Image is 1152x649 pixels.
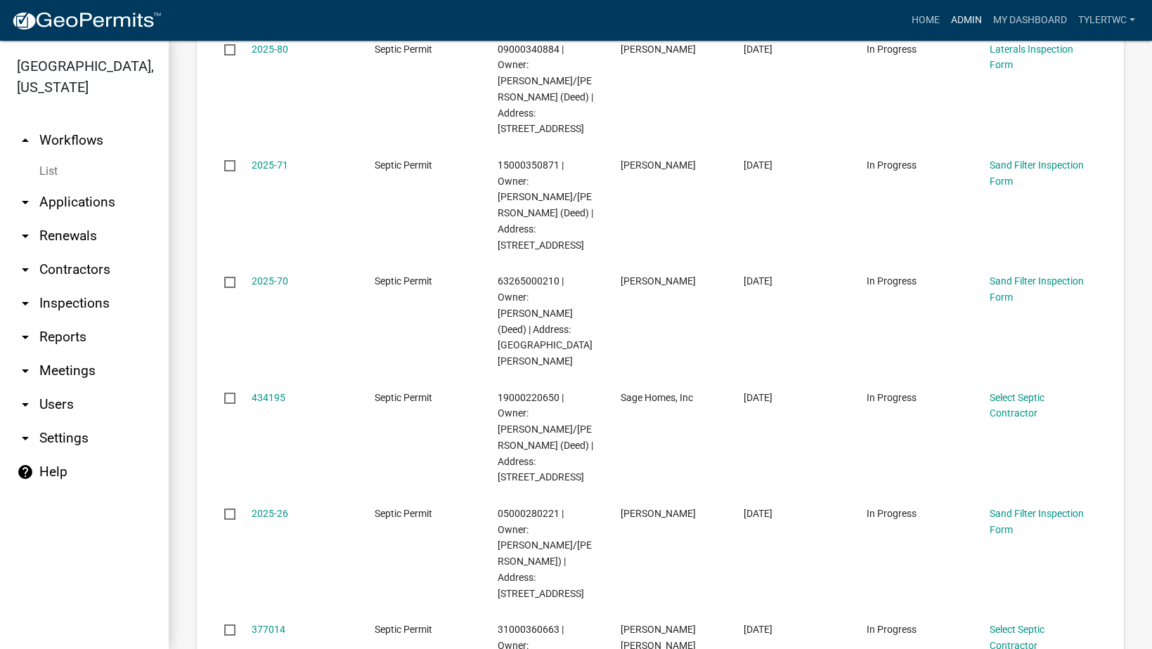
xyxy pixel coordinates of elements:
[17,261,34,278] i: arrow_drop_down
[17,228,34,244] i: arrow_drop_down
[375,508,432,519] span: Septic Permit
[375,159,432,171] span: Septic Permit
[252,159,288,171] a: 2025-71
[867,508,917,519] span: In Progress
[252,508,288,519] a: 2025-26
[988,7,1073,34] a: My Dashboard
[744,275,772,287] span: 06/11/2025
[744,44,772,55] span: 06/15/2025
[498,275,593,367] span: 63265000210 | Owner: HUGHES, TED W (Deed) | Address: 8489 ARTHUR TRL
[990,508,1084,535] a: Sand Filter Inspection Form
[1073,7,1141,34] a: TylerTWC
[17,132,34,149] i: arrow_drop_up
[990,392,1044,419] a: Select Septic Contractor
[252,624,285,635] a: 377014
[867,624,917,635] span: In Progress
[867,392,917,403] span: In Progress
[17,362,34,379] i: arrow_drop_down
[375,275,432,287] span: Septic Permit
[17,396,34,413] i: arrow_drop_down
[867,275,917,287] span: In Progress
[990,275,1084,303] a: Sand Filter Inspection Form
[867,44,917,55] span: In Progress
[945,7,988,34] a: Admin
[375,392,432,403] span: Septic Permit
[498,44,593,135] span: 09000340884 | Owner: CORY, TIMOTHY/BROWN, MARIE A (Deed) | Address: 12838 50TH AVE
[17,464,34,480] i: help
[744,508,772,519] span: 03/28/2025
[906,7,945,34] a: Home
[744,159,772,171] span: 06/13/2025
[17,329,34,346] i: arrow_drop_down
[621,44,696,55] span: Timothy Cory
[744,392,772,403] span: 06/11/2025
[498,508,592,599] span: 05000280221 | Owner: REYNOLDS, JOSEPH C/DEBBIE (Deed) | Address: 5261 R63 HWY
[621,508,696,519] span: Rick Rogers
[252,44,288,55] a: 2025-80
[17,430,34,447] i: arrow_drop_down
[744,624,772,635] span: 02/14/2025
[867,159,917,171] span: In Progress
[17,194,34,211] i: arrow_drop_down
[252,392,285,403] a: 434195
[621,275,696,287] span: Rick Rogers
[990,44,1073,71] a: Laterals Inspection Form
[498,159,593,251] span: 15000350871 | Owner: AUGSBURGER, MICHAEL B/ELIZABETH A (Deed) | Address: 5708 FORD ST
[498,392,593,483] span: 19000220650 | Owner: HOVERTSEN, BRETT/ALLISON (Deed) | Address: 16211 DRAKE TRL
[375,44,432,55] span: Septic Permit
[621,159,696,171] span: Rick Rogers
[252,275,288,287] a: 2025-70
[990,159,1084,187] a: Sand Filter Inspection Form
[621,392,693,403] span: Sage Homes, Inc
[375,624,432,635] span: Septic Permit
[17,295,34,312] i: arrow_drop_down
